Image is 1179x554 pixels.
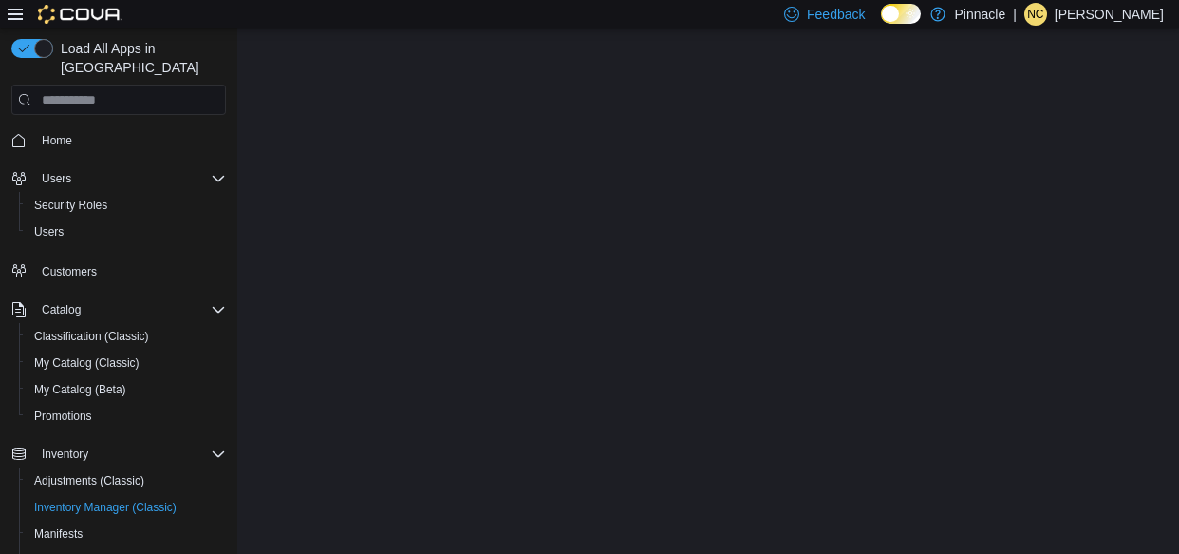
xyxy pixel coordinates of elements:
[4,165,234,192] button: Users
[4,257,234,284] button: Customers
[53,39,226,77] span: Load All Apps in [GEOGRAPHIC_DATA]
[27,325,157,348] a: Classification (Classic)
[19,219,234,245] button: Users
[4,296,234,323] button: Catalog
[4,441,234,468] button: Inventory
[34,443,96,466] button: Inventory
[881,4,921,24] input: Dark Mode
[34,355,140,371] span: My Catalog (Classic)
[34,500,177,515] span: Inventory Manager (Classic)
[34,129,80,152] a: Home
[27,405,226,428] span: Promotions
[955,3,1006,26] p: Pinnacle
[807,5,865,24] span: Feedback
[27,469,152,492] a: Adjustments (Classic)
[42,264,97,279] span: Customers
[42,171,71,186] span: Users
[27,220,226,243] span: Users
[27,378,134,401] a: My Catalog (Beta)
[19,468,234,494] button: Adjustments (Classic)
[19,350,234,376] button: My Catalog (Classic)
[27,378,226,401] span: My Catalog (Beta)
[27,523,226,545] span: Manifests
[27,496,226,519] span: Inventory Manager (Classic)
[1027,3,1043,26] span: NC
[34,473,144,488] span: Adjustments (Classic)
[27,352,147,374] a: My Catalog (Classic)
[27,194,226,217] span: Security Roles
[34,382,126,397] span: My Catalog (Beta)
[34,258,226,282] span: Customers
[34,298,226,321] span: Catalog
[27,405,100,428] a: Promotions
[27,194,115,217] a: Security Roles
[34,526,83,542] span: Manifests
[27,352,226,374] span: My Catalog (Classic)
[881,24,882,25] span: Dark Mode
[34,224,64,239] span: Users
[27,325,226,348] span: Classification (Classic)
[1024,3,1047,26] div: Nancy Coulombe
[27,496,184,519] a: Inventory Manager (Classic)
[38,5,122,24] img: Cova
[19,494,234,521] button: Inventory Manager (Classic)
[42,447,88,462] span: Inventory
[34,167,79,190] button: Users
[19,403,234,430] button: Promotions
[34,443,226,466] span: Inventory
[19,521,234,547] button: Manifests
[34,198,107,213] span: Security Roles
[4,126,234,154] button: Home
[27,220,71,243] a: Users
[1013,3,1017,26] p: |
[34,167,226,190] span: Users
[19,323,234,350] button: Classification (Classic)
[19,376,234,403] button: My Catalog (Beta)
[34,409,92,424] span: Promotions
[34,128,226,152] span: Home
[42,302,81,317] span: Catalog
[34,329,149,344] span: Classification (Classic)
[19,192,234,219] button: Security Roles
[1055,3,1164,26] p: [PERSON_NAME]
[42,133,72,148] span: Home
[34,298,88,321] button: Catalog
[34,260,104,283] a: Customers
[27,469,226,492] span: Adjustments (Classic)
[27,523,90,545] a: Manifests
